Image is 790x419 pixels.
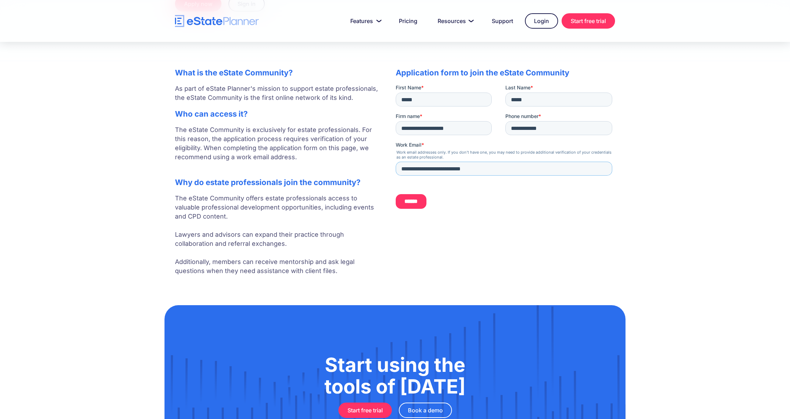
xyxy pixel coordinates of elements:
a: home [175,15,259,27]
iframe: Form 0 [396,84,615,214]
a: Start free trial [338,403,392,418]
a: Login [525,13,558,29]
a: Pricing [390,14,426,28]
h2: What is the eState Community? [175,68,382,77]
a: Support [483,14,521,28]
p: The eState Community offers estate professionals access to valuable professional development oppo... [175,194,382,275]
h1: Start using the tools of [DATE] [199,354,591,397]
h2: Application form to join the eState Community [396,68,615,77]
p: The eState Community is exclusively for estate professionals. For this reason, the application pr... [175,125,382,171]
h2: Why do estate professionals join the community? [175,178,382,187]
a: Start free trial [562,13,615,29]
p: As part of eState Planner's mission to support estate professionals, the eState Community is the ... [175,84,382,102]
a: Resources [429,14,480,28]
a: Features [342,14,387,28]
a: Book a demo [399,403,452,418]
h2: Who can access it? [175,109,382,118]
